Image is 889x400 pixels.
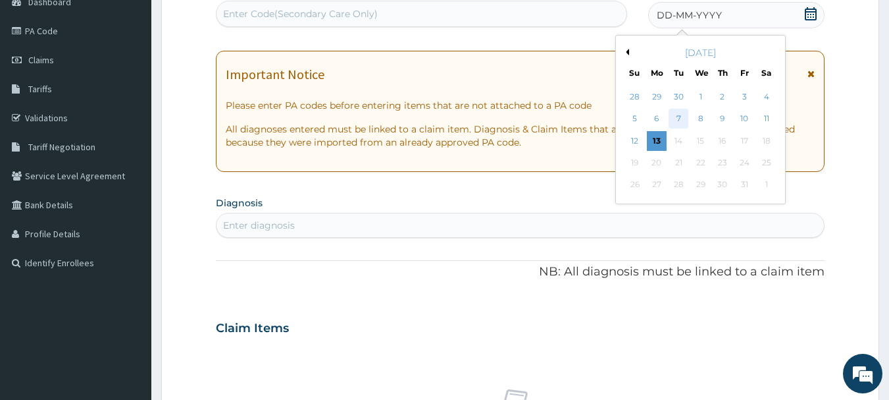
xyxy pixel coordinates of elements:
div: Not available Sunday, October 26th, 2025 [625,175,645,195]
div: Choose Monday, September 29th, 2025 [647,87,667,107]
div: Choose Tuesday, October 7th, 2025 [669,109,689,129]
span: Tariffs [28,83,52,95]
div: Choose Friday, October 3rd, 2025 [734,87,754,107]
div: Not available Thursday, October 30th, 2025 [713,175,732,195]
div: Not available Saturday, October 18th, 2025 [757,131,776,151]
label: Diagnosis [216,196,263,210]
div: Not available Sunday, October 19th, 2025 [625,153,645,173]
div: Choose Thursday, October 2nd, 2025 [713,87,732,107]
div: Not available Monday, October 27th, 2025 [647,175,667,195]
div: Sa [761,67,773,78]
div: [DATE] [621,46,780,59]
p: All diagnoses entered must be linked to a claim item. Diagnosis & Claim Items that are visible bu... [226,123,815,149]
div: Choose Monday, October 6th, 2025 [647,109,667,129]
h3: Claim Items [216,322,289,336]
div: Choose Tuesday, September 30th, 2025 [669,87,689,107]
div: Not available Wednesday, October 22nd, 2025 [691,153,711,173]
div: Choose Sunday, September 28th, 2025 [625,87,645,107]
textarea: Type your message and hit 'Enter' [7,263,251,309]
div: Not available Thursday, October 23rd, 2025 [713,153,732,173]
div: Choose Saturday, October 11th, 2025 [757,109,776,129]
div: Choose Monday, October 13th, 2025 [647,131,667,151]
span: Tariff Negotiation [28,141,95,153]
div: Minimize live chat window [216,7,247,38]
div: Mo [651,67,662,78]
div: We [695,67,706,78]
div: Not available Monday, October 20th, 2025 [647,153,667,173]
span: DD-MM-YYYY [657,9,722,22]
div: Choose Thursday, October 9th, 2025 [713,109,732,129]
div: Choose Sunday, October 5th, 2025 [625,109,645,129]
div: Enter diagnosis [223,219,295,232]
div: Not available Wednesday, October 15th, 2025 [691,131,711,151]
div: Not available Friday, October 24th, 2025 [734,153,754,173]
p: NB: All diagnosis must be linked to a claim item [216,264,825,281]
div: Choose Sunday, October 12th, 2025 [625,131,645,151]
button: Previous Month [622,49,629,55]
div: Not available Friday, October 17th, 2025 [734,131,754,151]
div: Not available Wednesday, October 29th, 2025 [691,175,711,195]
div: Th [717,67,728,78]
div: Enter Code(Secondary Care Only) [223,7,378,20]
div: Chat with us now [68,74,221,91]
div: Su [629,67,640,78]
div: Choose Saturday, October 4th, 2025 [757,87,776,107]
div: Not available Thursday, October 16th, 2025 [713,131,732,151]
div: Not available Tuesday, October 28th, 2025 [669,175,689,195]
div: Choose Wednesday, October 1st, 2025 [691,87,711,107]
div: Choose Wednesday, October 8th, 2025 [691,109,711,129]
div: Tu [673,67,684,78]
span: Claims [28,54,54,66]
div: Not available Friday, October 31st, 2025 [734,175,754,195]
span: We're online! [76,117,182,250]
p: Please enter PA codes before entering items that are not attached to a PA code [226,99,815,112]
img: d_794563401_company_1708531726252_794563401 [24,66,53,99]
div: Not available Saturday, November 1st, 2025 [757,175,776,195]
div: Not available Tuesday, October 21st, 2025 [669,153,689,173]
div: Not available Tuesday, October 14th, 2025 [669,131,689,151]
h1: Important Notice [226,67,324,82]
div: Fr [739,67,750,78]
div: Not available Saturday, October 25th, 2025 [757,153,776,173]
div: month 2025-10 [624,86,777,196]
div: Choose Friday, October 10th, 2025 [734,109,754,129]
